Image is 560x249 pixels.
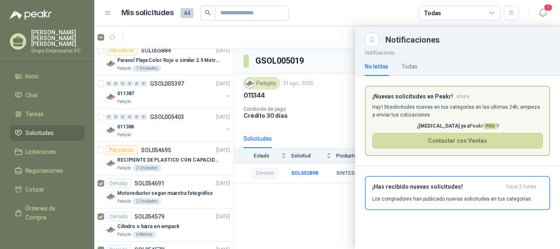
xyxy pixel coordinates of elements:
[10,106,84,122] a: Tareas
[25,204,77,222] span: Órdenes de Compra
[372,93,453,100] h3: ¡Nuevas solicitudes en Peakr!
[365,33,379,47] button: Close
[401,62,417,71] div: Todas
[10,144,84,160] a: Licitaciones
[25,147,56,156] span: Licitaciones
[25,166,63,175] span: Negociaciones
[372,183,503,190] h3: ¡Has recibido nuevas solicitudes!
[25,185,44,194] span: Cotizar
[10,201,84,225] a: Órdenes de Compra
[456,93,469,100] span: ahora
[25,72,39,81] span: Inicio
[205,10,211,16] span: search
[469,123,497,129] span: Peakr
[31,30,84,47] p: [PERSON_NAME] [PERSON_NAME] [PERSON_NAME]
[483,123,497,129] span: PRO
[10,228,84,244] a: Remisiones
[25,91,38,100] span: Chat
[25,110,43,119] span: Tareas
[424,9,441,18] div: Todas
[31,48,84,53] p: Grupo Empresarial IFC
[10,10,52,20] img: Logo peakr
[385,36,550,44] div: Notificaciones
[10,87,84,103] a: Chat
[355,47,560,57] p: Notificaciones
[365,176,550,210] button: ¡Has recibido nuevas solicitudes!hace 2 horas Los compradores han publicado nuevas solicitudes en...
[10,125,84,141] a: Solicitudes
[372,103,543,119] p: Hay 136 solicitudes nuevas en tus categorías en las ultimas 24h, empieza a enviar tus cotizaciones
[121,7,174,19] h1: Mis solicitudes
[10,182,84,197] a: Cotizar
[10,69,84,84] a: Inicio
[506,183,536,190] span: hace 2 horas
[372,133,543,148] button: Contactar con Ventas
[180,8,193,18] span: 44
[372,195,532,203] p: Los compradores han publicado nuevas solicitudes en tus categorías.
[372,122,543,130] p: ¡[MEDICAL_DATA] ya a !
[365,62,388,71] div: No leídas
[25,128,54,137] span: Solicitudes
[535,6,550,21] button: 1
[544,4,553,11] span: 1
[10,163,84,178] a: Negociaciones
